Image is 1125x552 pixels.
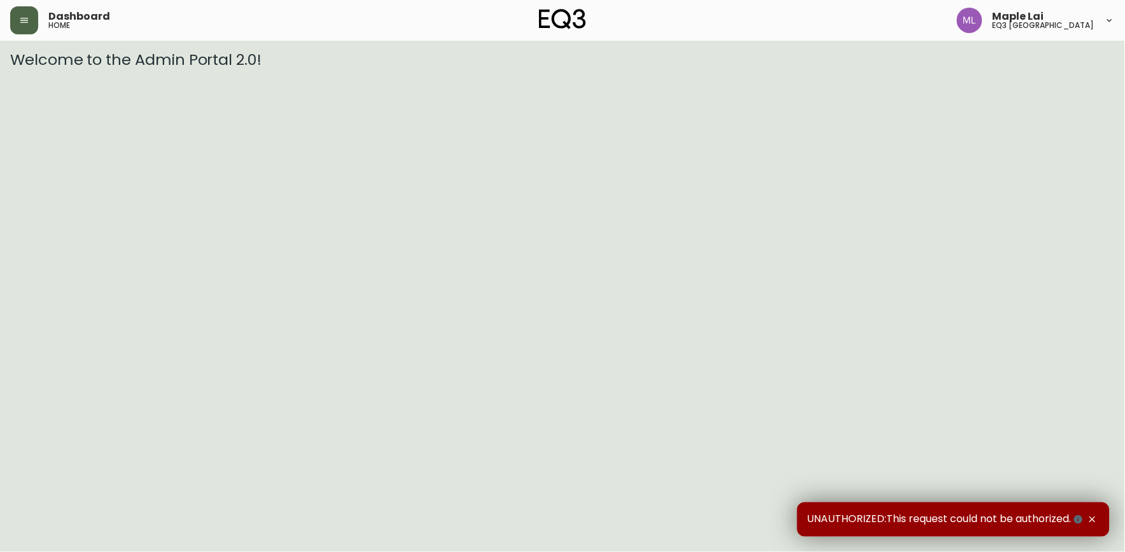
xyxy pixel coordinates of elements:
[957,8,982,33] img: 61e28cffcf8cc9f4e300d877dd684943
[993,22,1094,29] h5: eq3 [GEOGRAPHIC_DATA]
[48,22,70,29] h5: home
[993,11,1044,22] span: Maple Lai
[539,9,586,29] img: logo
[10,51,1115,69] h3: Welcome to the Admin Portal 2.0!
[48,11,110,22] span: Dashboard
[807,513,1086,527] span: UNAUTHORIZED:This request could not be authorized.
